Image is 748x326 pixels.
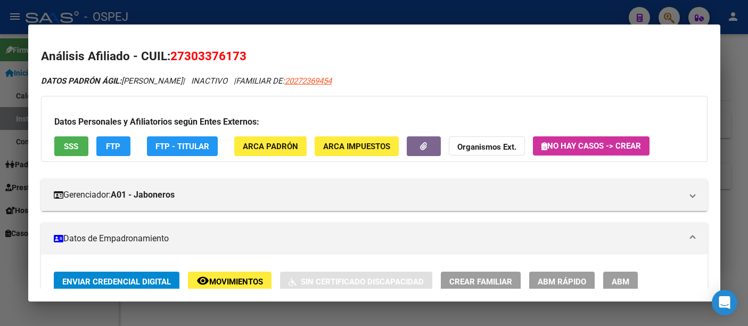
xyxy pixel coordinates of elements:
span: FAMILIAR DE: [236,76,332,86]
button: Movimientos [188,272,272,291]
button: FTP [96,136,130,156]
span: ABM Rápido [538,277,586,287]
span: Enviar Credencial Digital [62,277,171,287]
button: Crear Familiar [441,272,521,291]
span: ABM [612,277,629,287]
span: Movimientos [209,277,263,287]
span: ARCA Impuestos [323,142,390,151]
button: Sin Certificado Discapacidad [280,272,432,291]
button: No hay casos -> Crear [533,136,650,156]
strong: Organismos Ext. [457,142,516,152]
i: | INACTIVO | [41,76,332,86]
button: ARCA Impuestos [315,136,399,156]
h3: Datos Personales y Afiliatorios según Entes Externos: [54,116,694,128]
span: 20272369454 [285,76,332,86]
button: FTP - Titular [147,136,218,156]
span: No hay casos -> Crear [541,141,641,151]
mat-expansion-panel-header: Datos de Empadronamiento [41,223,708,255]
span: Crear Familiar [449,277,512,287]
span: FTP [106,142,120,151]
span: ARCA Padrón [243,142,298,151]
button: ARCA Padrón [234,136,307,156]
h2: Análisis Afiliado - CUIL: [41,47,708,66]
mat-panel-title: Gerenciador: [54,189,682,201]
mat-icon: remove_red_eye [196,274,209,287]
span: SSS [64,142,78,151]
button: ABM [603,272,638,291]
button: Organismos Ext. [449,136,525,156]
button: ABM Rápido [529,272,595,291]
span: 27303376173 [170,49,246,63]
div: Open Intercom Messenger [712,290,737,315]
button: SSS [54,136,88,156]
span: [PERSON_NAME] [41,76,183,86]
span: Sin Certificado Discapacidad [301,277,424,287]
mat-panel-title: Datos de Empadronamiento [54,232,682,245]
button: Enviar Credencial Digital [54,272,179,291]
strong: A01 - Jaboneros [111,189,175,201]
mat-expansion-panel-header: Gerenciador:A01 - Jaboneros [41,179,708,211]
span: FTP - Titular [155,142,209,151]
strong: DATOS PADRÓN ÁGIL: [41,76,121,86]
